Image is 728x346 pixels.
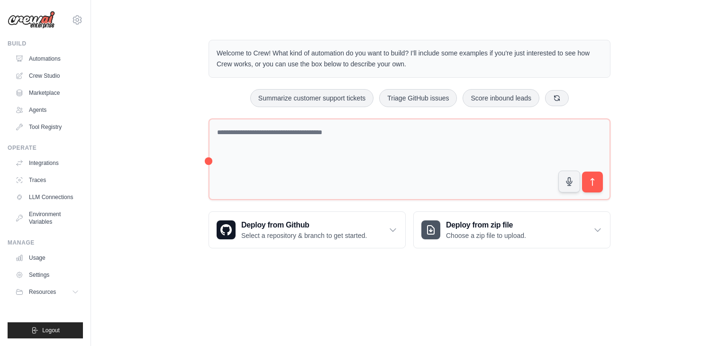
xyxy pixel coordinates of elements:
[241,219,367,231] h3: Deploy from Github
[379,89,457,107] button: Triage GitHub issues
[11,250,83,265] a: Usage
[241,231,367,240] p: Select a repository & branch to get started.
[11,267,83,282] a: Settings
[446,231,526,240] p: Choose a zip file to upload.
[217,48,602,70] p: Welcome to Crew! What kind of automation do you want to build? I'll include some examples if you'...
[29,288,56,296] span: Resources
[8,144,83,152] div: Operate
[8,239,83,246] div: Manage
[250,89,373,107] button: Summarize customer support tickets
[11,190,83,205] a: LLM Connections
[11,51,83,66] a: Automations
[8,11,55,29] img: Logo
[11,85,83,100] a: Marketplace
[463,89,539,107] button: Score inbound leads
[11,155,83,171] a: Integrations
[11,68,83,83] a: Crew Studio
[42,327,60,334] span: Logout
[11,102,83,118] a: Agents
[8,322,83,338] button: Logout
[11,207,83,229] a: Environment Variables
[8,40,83,47] div: Build
[446,219,526,231] h3: Deploy from zip file
[11,284,83,300] button: Resources
[11,173,83,188] a: Traces
[11,119,83,135] a: Tool Registry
